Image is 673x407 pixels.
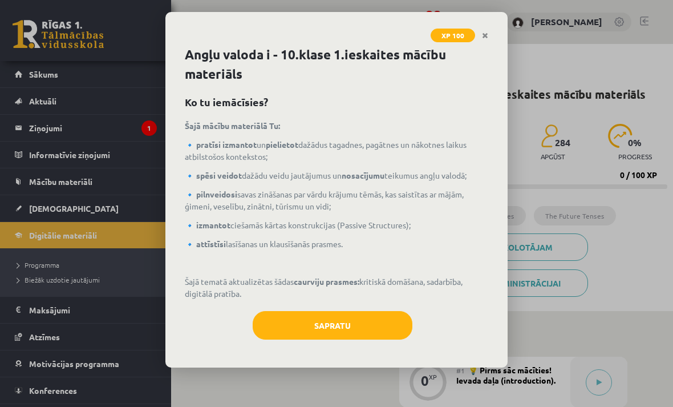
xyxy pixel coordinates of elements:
strong: pielietot [266,139,298,150]
h1: Angļu valoda i - 10.klase 1.ieskaites mācību materiāls [185,45,488,84]
strong: 🔹 pratīsi izmantot [185,139,257,150]
strong: 🔹 attīstīsi [185,239,226,249]
a: Close [475,25,495,47]
button: Sapratu [253,311,412,340]
p: lasīšanas un klausīšanās prasmes. [185,238,488,250]
strong: nosacījumu [342,170,384,180]
p: Šajā tematā aktualizētas šādas kritiskā domāšana, sadarbība, digitālā pratība. [185,276,488,300]
strong: Šajā mācību materiālā Tu: [185,120,280,131]
strong: 🔹 spēsi veidot [185,170,242,180]
p: savas zināšanas par vārdu krājumu tēmās, kas saistītas ar mājām, ģimeni, veselību, zinātni, tūris... [185,188,488,212]
span: XP 100 [431,29,475,42]
p: un dažādus tagadnes, pagātnes un nākotnes laikus atbilstošos kontekstos; [185,139,488,163]
strong: caurviju prasmes: [294,276,359,287]
p: dažādu veidu jautājumus un teikumus angļu valodā; [185,170,488,182]
strong: 🔹 pilnveidosi [185,189,237,199]
strong: 🔹 izmantot [185,220,230,230]
h2: Ko tu iemācīsies? [185,94,488,110]
p: ciešamās kārtas konstrukcijas (Passive Structures); [185,219,488,231]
